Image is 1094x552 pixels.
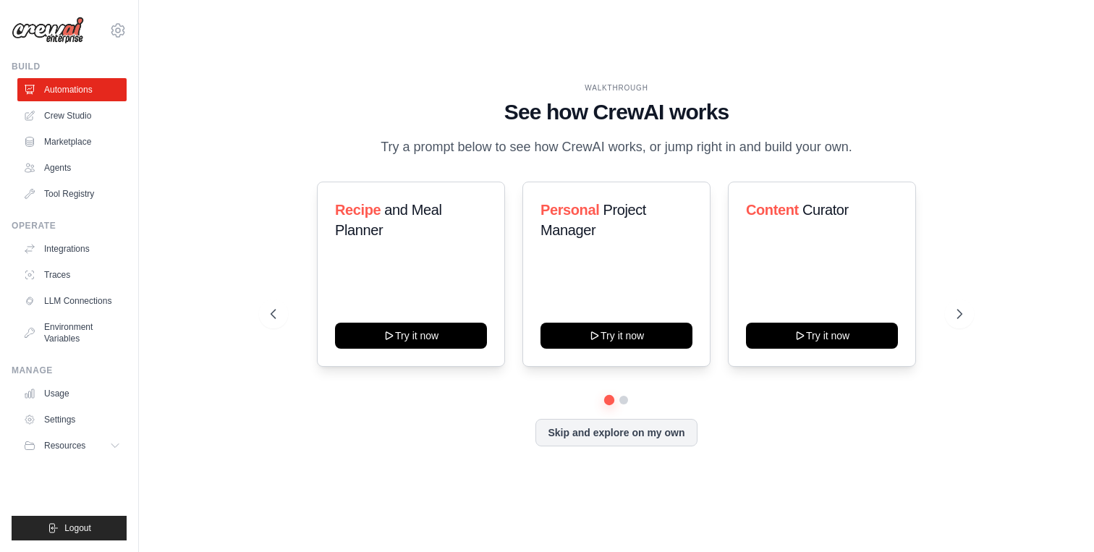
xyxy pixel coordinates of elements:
button: Skip and explore on my own [535,419,697,446]
span: Resources [44,440,85,451]
span: and Meal Planner [335,202,441,238]
a: Environment Variables [17,315,127,350]
p: Try a prompt below to see how CrewAI works, or jump right in and build your own. [373,137,860,158]
a: Traces [17,263,127,286]
button: Logout [12,516,127,540]
div: Build [12,61,127,72]
a: Usage [17,382,127,405]
a: Integrations [17,237,127,260]
a: Agents [17,156,127,179]
div: Operate [12,220,127,232]
div: Manage [12,365,127,376]
button: Try it now [746,323,898,349]
span: Curator [802,202,849,218]
span: Personal [540,202,599,218]
button: Try it now [540,323,692,349]
button: Try it now [335,323,487,349]
a: LLM Connections [17,289,127,313]
span: Logout [64,522,91,534]
h1: See how CrewAI works [271,99,963,125]
span: Recipe [335,202,381,218]
a: Marketplace [17,130,127,153]
a: Crew Studio [17,104,127,127]
a: Settings [17,408,127,431]
span: Project Manager [540,202,646,238]
span: Content [746,202,799,218]
a: Automations [17,78,127,101]
button: Resources [17,434,127,457]
div: WALKTHROUGH [271,82,963,93]
img: Logo [12,17,84,44]
a: Tool Registry [17,182,127,205]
